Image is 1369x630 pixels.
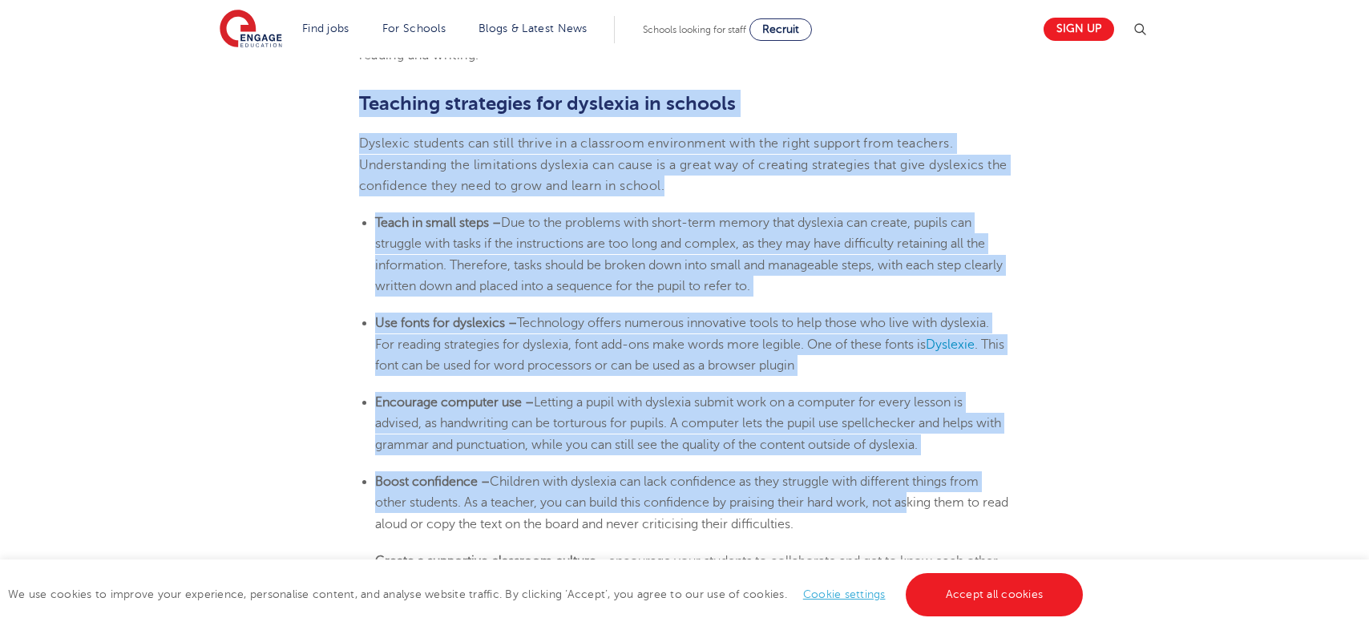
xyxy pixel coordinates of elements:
b: Boost confidence – [375,475,490,489]
b: Use fonts for dyslexics – [375,316,517,330]
span: encourage your students to collaborate and get to know each other. This will ensure dyslexic stud... [375,554,1000,589]
a: Find jobs [302,22,349,34]
span: . This font can be used for word processors or can be used as a browser plugin [375,337,1004,373]
a: Accept all cookies [906,573,1084,616]
span: Letting a pupil with dyslexia submit work on a computer for every lesson is advised, as handwriti... [375,395,1001,452]
span: We use cookies to improve your experience, personalise content, and analyse website traffic. By c... [8,588,1087,600]
img: Engage Education [220,10,282,50]
span: Recruit [762,23,799,35]
a: Dyslexie [926,337,975,352]
b: Teaching strategies for dyslexia in schools [359,92,736,115]
span: Schools looking for staff [643,24,746,35]
span: Children with dyslexia can lack confidence as they struggle with different things from other stud... [375,475,1008,531]
a: Recruit [749,18,812,41]
b: Create a supportive classroom culture – [375,554,608,568]
a: For Schools [382,22,446,34]
span: Dyslexic students can still thrive in a classroom environment with the right support from teacher... [359,136,1008,193]
span: Due to the problems with short-term memory that dyslexia can create, pupils can struggle with tas... [375,216,1003,293]
a: Blogs & Latest News [479,22,588,34]
b: Encourage computer use [375,395,522,410]
a: Sign up [1044,18,1114,41]
b: – [525,395,534,410]
a: Cookie settings [803,588,886,600]
b: Teach in small steps – [375,216,501,230]
span: Technology offers numerous innovative tools to help those who live with dyslexia. For reading str... [375,316,989,351]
